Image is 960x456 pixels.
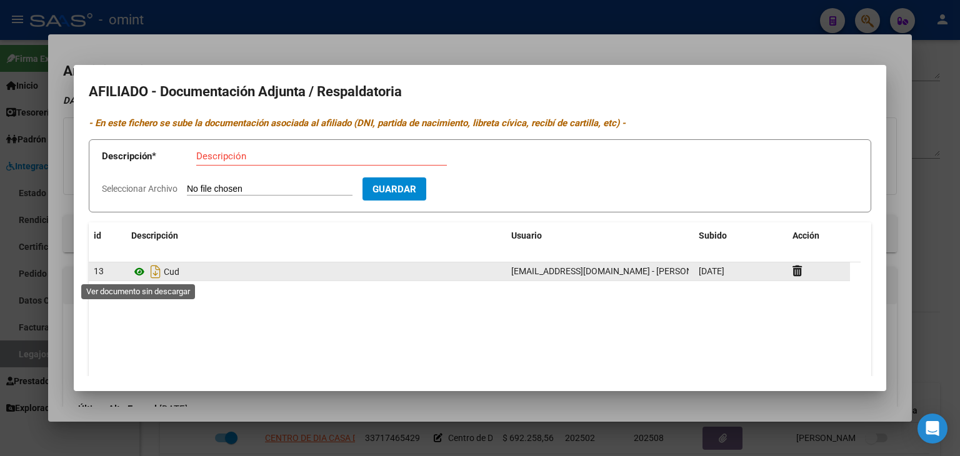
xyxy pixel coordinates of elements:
[89,222,126,249] datatable-header-cell: id
[699,230,727,240] span: Subido
[102,184,177,194] span: Seleccionar Archivo
[89,80,871,104] h2: AFILIADO - Documentación Adjunta / Respaldatoria
[792,230,819,240] span: Acción
[506,222,694,249] datatable-header-cell: Usuario
[372,184,416,195] span: Guardar
[89,117,626,129] i: - En este fichero se sube la documentación asociada al afiliado (DNI, partida de nacimiento, libr...
[94,230,101,240] span: id
[787,222,850,249] datatable-header-cell: Acción
[94,266,104,276] span: 13
[694,222,787,249] datatable-header-cell: Subido
[164,267,179,277] span: Cud
[917,414,947,444] div: Open Intercom Messenger
[511,266,723,276] span: [EMAIL_ADDRESS][DOMAIN_NAME] - [PERSON_NAME]
[131,230,178,240] span: Descripción
[147,262,164,282] i: Descargar documento
[699,266,724,276] span: [DATE]
[362,177,426,201] button: Guardar
[102,149,196,164] p: Descripción
[511,230,542,240] span: Usuario
[126,222,506,249] datatable-header-cell: Descripción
